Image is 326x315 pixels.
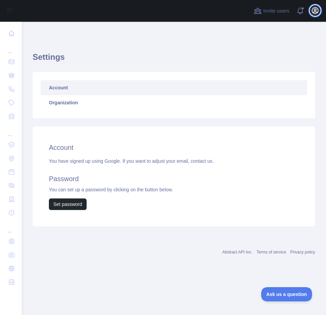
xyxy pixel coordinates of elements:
[261,287,312,301] iframe: Toggle Customer Support
[5,220,16,234] div: ...
[49,174,299,183] h2: Password
[252,5,291,16] button: Invite users
[41,80,307,95] a: Account
[49,198,87,210] button: Set password
[263,7,289,15] span: Invite users
[191,158,214,164] a: contact us.
[5,124,16,137] div: ...
[49,158,299,210] div: You have signed up using Google. If you want to adjust your email, You can set up a password by c...
[222,250,253,255] a: Abstract API Inc.
[33,52,315,68] h1: Settings
[5,41,16,54] div: ...
[41,95,307,110] a: Organization
[290,250,315,255] a: Privacy policy
[256,250,286,255] a: Terms of service
[49,143,299,152] h2: Account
